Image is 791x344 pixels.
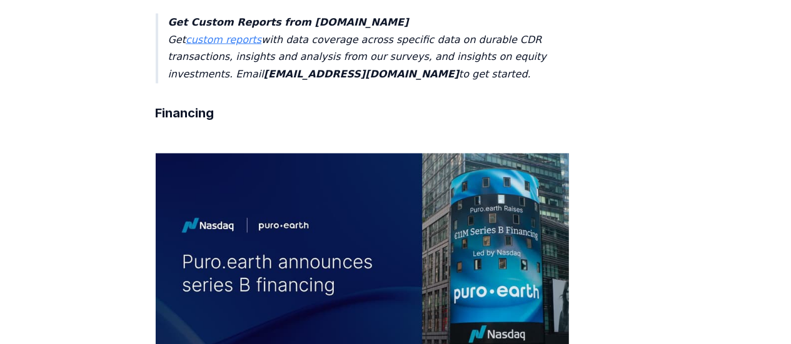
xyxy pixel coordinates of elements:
em: Get with data coverage across specific data on durable CDR transactions, insights and analysis fr... [168,16,547,80]
strong: Financing [156,106,214,120]
strong: [EMAIL_ADDRESS][DOMAIN_NAME] [264,68,459,80]
strong: Get Custom Reports from [DOMAIN_NAME] [168,16,409,27]
a: custom reports [186,33,261,45]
